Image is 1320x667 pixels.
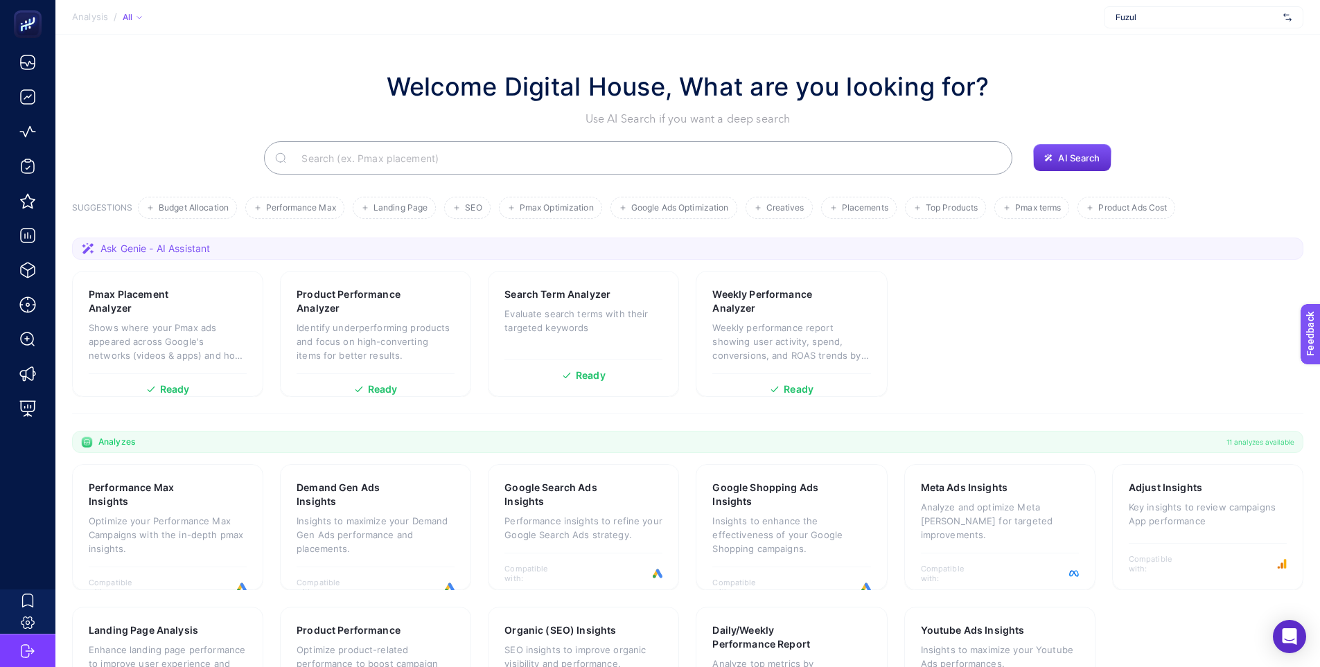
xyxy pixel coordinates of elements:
span: Compatible with: [712,578,775,597]
span: Analyzes [98,436,135,447]
a: Adjust InsightsKey insights to review campaigns App performanceCompatible with: [1112,464,1303,590]
p: Optimize your Performance Max Campaigns with the in-depth pmax insights. [89,514,247,555]
a: Search Term AnalyzerEvaluate search terms with their targeted keywordsReady [488,271,679,397]
span: Pmax terms [1015,203,1061,213]
p: Performance insights to refine your Google Search Ads strategy. [504,514,662,542]
span: 11 analyzes available [1226,436,1294,447]
span: Ready [368,384,398,394]
h3: Youtube Ads Insights [921,623,1025,637]
span: Compatible with: [297,578,359,597]
h3: Product Performance Analyzer [297,287,413,315]
h3: Demand Gen Ads Insights [297,481,411,508]
span: Performance Max [266,203,336,213]
a: Performance Max InsightsOptimize your Performance Max Campaigns with the in-depth pmax insights.C... [72,464,263,590]
span: Ask Genie - AI Assistant [100,242,210,256]
span: Ready [576,371,606,380]
span: Compatible with: [921,564,983,583]
span: Analysis [72,12,108,23]
a: Google Search Ads InsightsPerformance insights to refine your Google Search Ads strategy.Compatib... [488,464,679,590]
h3: Adjust Insights [1129,481,1202,495]
div: All [123,12,142,23]
a: Weekly Performance AnalyzerWeekly performance report showing user activity, spend, conversions, a... [696,271,887,397]
button: AI Search [1033,144,1111,172]
span: Compatible with: [504,564,567,583]
span: SEO [465,203,482,213]
span: Budget Allocation [159,203,229,213]
span: Feedback [8,4,53,15]
h3: Meta Ads Insights [921,481,1007,495]
div: Open Intercom Messenger [1273,620,1306,653]
h3: Weekly Performance Analyzer [712,287,828,315]
a: Meta Ads InsightsAnalyze and optimize Meta [PERSON_NAME] for targeted improvements.Compatible with: [904,464,1095,590]
span: Ready [784,384,813,394]
span: Creatives [766,203,804,213]
img: svg%3e [1283,10,1292,24]
h3: Product Performance [297,623,401,637]
h3: SUGGESTIONS [72,202,132,219]
input: Search [290,139,1001,177]
span: Fuzul [1116,12,1278,23]
span: AI Search [1058,152,1100,163]
p: Identify underperforming products and focus on high-converting items for better results. [297,321,455,362]
p: Key insights to review campaigns App performance [1129,500,1287,528]
h3: Daily/Weekly Performance Report [712,623,829,651]
span: Ready [160,384,190,394]
span: Product Ads Cost [1098,203,1167,213]
h3: Organic (SEO) Insights [504,623,616,637]
p: Analyze and optimize Meta [PERSON_NAME] for targeted improvements. [921,500,1079,542]
a: Product Performance AnalyzerIdentify underperforming products and focus on high-converting items ... [280,271,471,397]
span: Pmax Optimization [520,203,594,213]
h3: Google Search Ads Insights [504,481,619,508]
p: Use AI Search if you want a deep search [387,111,989,127]
p: Evaluate search terms with their targeted keywords [504,307,662,335]
p: Insights to maximize your Demand Gen Ads performance and placements. [297,514,455,555]
h3: Search Term Analyzer [504,287,610,301]
span: Compatible with: [89,578,151,597]
p: Shows where your Pmax ads appeared across Google's networks (videos & apps) and how each placemen... [89,321,247,362]
span: Placements [842,203,888,213]
span: Top Products [926,203,978,213]
span: Landing Page [373,203,428,213]
h3: Performance Max Insights [89,481,204,508]
p: Weekly performance report showing user activity, spend, conversions, and ROAS trends by week. [712,321,870,362]
h3: Google Shopping Ads Insights [712,481,829,508]
h3: Pmax Placement Analyzer [89,287,203,315]
a: Demand Gen Ads InsightsInsights to maximize your Demand Gen Ads performance and placements.Compat... [280,464,471,590]
h3: Landing Page Analysis [89,623,198,637]
a: Pmax Placement AnalyzerShows where your Pmax ads appeared across Google's networks (videos & apps... [72,271,263,397]
span: Compatible with: [1129,554,1191,573]
h1: Welcome Digital House, What are you looking for? [387,68,989,105]
a: Google Shopping Ads InsightsInsights to enhance the effectiveness of your Google Shopping campaig... [696,464,887,590]
span: Google Ads Optimization [631,203,729,213]
span: / [114,11,117,22]
p: Insights to enhance the effectiveness of your Google Shopping campaigns. [712,514,870,555]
